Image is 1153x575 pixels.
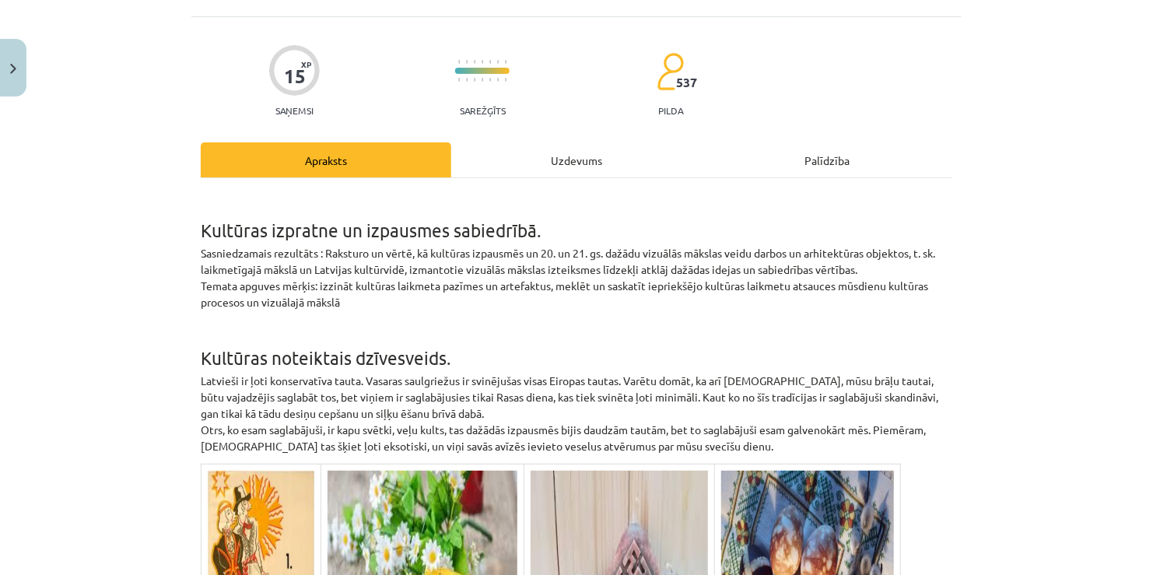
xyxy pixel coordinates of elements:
[451,142,702,177] div: Uzdevums
[474,60,475,64] img: icon-short-line-57e1e144782c952c97e751825c79c345078a6d821885a25fce030b3d8c18986b.svg
[458,78,460,82] img: icon-short-line-57e1e144782c952c97e751825c79c345078a6d821885a25fce030b3d8c18986b.svg
[466,78,468,82] img: icon-short-line-57e1e144782c952c97e751825c79c345078a6d821885a25fce030b3d8c18986b.svg
[676,75,697,89] span: 537
[284,65,306,87] div: 15
[201,245,952,310] p: Sasniedzamais rezultāts : Raksturo un vērtē, kā kultūras izpausmēs un 20. un 21. gs. dažādu vizuā...
[460,105,506,116] p: Sarežģīts
[201,142,451,177] div: Apraksts
[658,105,683,116] p: pilda
[702,142,952,177] div: Palīdzība
[301,60,311,68] span: XP
[657,52,684,91] img: students-c634bb4e5e11cddfef0936a35e636f08e4e9abd3cc4e673bd6f9a4125e45ecb1.svg
[201,192,952,240] h1: Kultūras izpratne un izpausmes sabiedrībā.
[458,60,460,64] img: icon-short-line-57e1e144782c952c97e751825c79c345078a6d821885a25fce030b3d8c18986b.svg
[497,78,499,82] img: icon-short-line-57e1e144782c952c97e751825c79c345078a6d821885a25fce030b3d8c18986b.svg
[497,60,499,64] img: icon-short-line-57e1e144782c952c97e751825c79c345078a6d821885a25fce030b3d8c18986b.svg
[482,60,483,64] img: icon-short-line-57e1e144782c952c97e751825c79c345078a6d821885a25fce030b3d8c18986b.svg
[201,373,952,454] p: Latvieši ir ļoti konservatīva tauta. Vasaras saulgriežus ir svinējušas visas Eiropas tautas. Varē...
[489,60,491,64] img: icon-short-line-57e1e144782c952c97e751825c79c345078a6d821885a25fce030b3d8c18986b.svg
[201,320,952,368] h1: Kultūras noteiktais dzīvesveids.
[269,105,320,116] p: Saņemsi
[10,64,16,74] img: icon-close-lesson-0947bae3869378f0d4975bcd49f059093ad1ed9edebbc8119c70593378902aed.svg
[466,60,468,64] img: icon-short-line-57e1e144782c952c97e751825c79c345078a6d821885a25fce030b3d8c18986b.svg
[489,78,491,82] img: icon-short-line-57e1e144782c952c97e751825c79c345078a6d821885a25fce030b3d8c18986b.svg
[505,78,506,82] img: icon-short-line-57e1e144782c952c97e751825c79c345078a6d821885a25fce030b3d8c18986b.svg
[474,78,475,82] img: icon-short-line-57e1e144782c952c97e751825c79c345078a6d821885a25fce030b3d8c18986b.svg
[482,78,483,82] img: icon-short-line-57e1e144782c952c97e751825c79c345078a6d821885a25fce030b3d8c18986b.svg
[505,60,506,64] img: icon-short-line-57e1e144782c952c97e751825c79c345078a6d821885a25fce030b3d8c18986b.svg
